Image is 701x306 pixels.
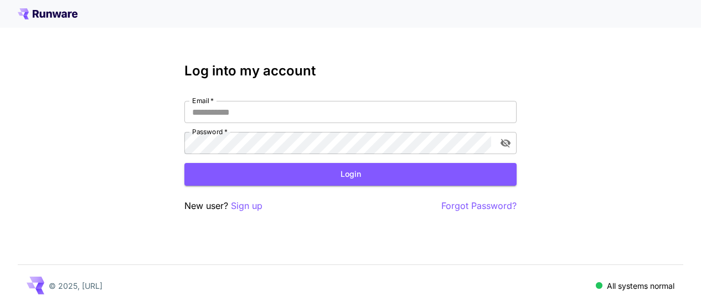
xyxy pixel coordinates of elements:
[184,63,517,79] h3: Log into my account
[192,96,214,105] label: Email
[607,280,674,292] p: All systems normal
[231,199,262,213] button: Sign up
[496,133,516,153] button: toggle password visibility
[49,280,102,292] p: © 2025, [URL]
[184,163,517,186] button: Login
[184,199,262,213] p: New user?
[441,199,517,213] button: Forgot Password?
[192,127,228,136] label: Password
